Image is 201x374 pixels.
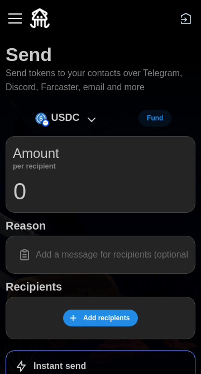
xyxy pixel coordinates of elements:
[147,110,163,126] span: Fund
[33,361,86,372] h1: Instant send
[6,67,195,95] p: Send tokens to your contacts over Telegram, Discord, Farcaster, email and more
[30,8,50,28] img: Quidli
[6,279,195,294] h1: Recipients
[13,163,59,169] p: per recipient
[6,218,195,233] h1: Reason
[63,310,138,326] button: Add recipients
[83,310,130,326] span: Add recipients
[6,42,52,67] h1: Send
[138,110,171,127] button: Fund
[35,113,47,124] img: USDC (on Base)
[13,177,188,205] input: 0
[13,243,188,267] input: Add a message for recipients (optional)
[13,143,59,163] p: Amount
[176,9,195,28] button: Connect
[51,110,80,126] p: USDC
